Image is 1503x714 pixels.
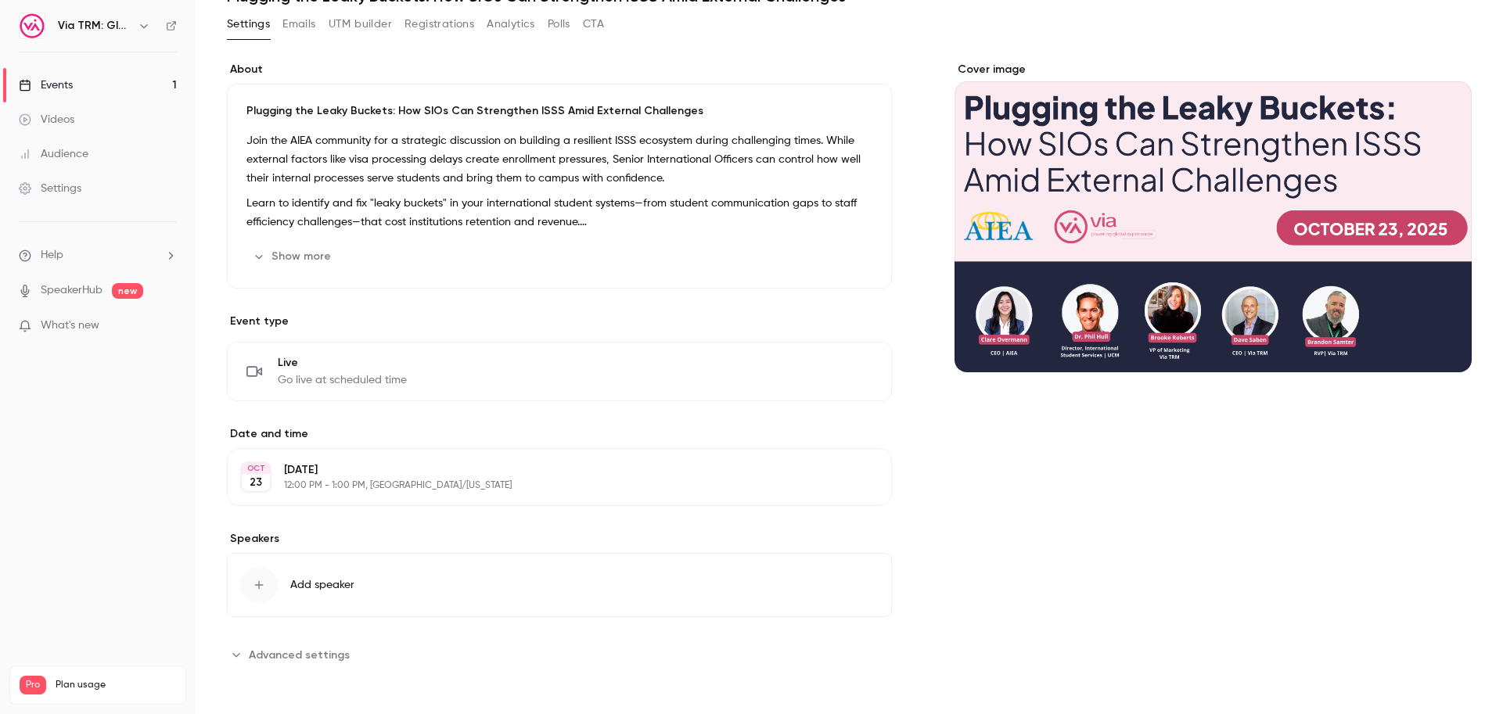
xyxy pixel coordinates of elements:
[41,318,99,334] span: What's new
[227,426,892,442] label: Date and time
[19,112,74,127] div: Videos
[227,62,892,77] label: About
[246,131,872,188] p: Join the AIEA community for a strategic discussion on building a resilient ISSS ecosystem during ...
[487,12,535,37] button: Analytics
[278,372,407,388] span: Go live at scheduled time
[227,314,892,329] p: Event type
[19,181,81,196] div: Settings
[227,642,892,667] section: Advanced settings
[41,282,102,299] a: SpeakerHub
[227,531,892,547] label: Speakers
[284,462,809,478] p: [DATE]
[246,103,872,119] p: Plugging the Leaky Buckets: How SIOs Can Strengthen ISSS Amid External Challenges
[955,62,1472,77] label: Cover image
[282,12,315,37] button: Emails
[112,283,143,299] span: new
[58,18,131,34] h6: Via TRM: Global Engagement Solutions
[548,12,570,37] button: Polls
[405,12,474,37] button: Registrations
[278,355,407,371] span: Live
[246,244,340,269] button: Show more
[20,13,45,38] img: Via TRM: Global Engagement Solutions
[20,676,46,694] span: Pro
[41,247,63,264] span: Help
[250,475,262,490] p: 23
[158,319,177,333] iframe: Noticeable Trigger
[290,577,354,593] span: Add speaker
[955,62,1472,372] section: Cover image
[246,194,872,231] p: Learn to identify and fix "leaky buckets" in your international student systems—from student comm...
[19,247,177,264] li: help-dropdown-opener
[329,12,392,37] button: UTM builder
[284,479,809,492] p: 12:00 PM - 1:00 PM, [GEOGRAPHIC_DATA]/[US_STATE]
[249,647,350,663] span: Advanced settings
[227,12,270,37] button: Settings
[19,77,73,93] div: Events
[227,642,359,667] button: Advanced settings
[19,146,88,162] div: Audience
[227,553,892,617] button: Add speaker
[56,679,176,691] span: Plan usage
[242,463,270,474] div: OCT
[583,12,604,37] button: CTA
